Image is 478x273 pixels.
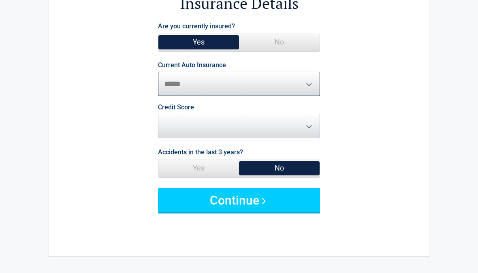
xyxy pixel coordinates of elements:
label: Accidents in the last 3 years? [158,147,243,158]
span: Yes [158,160,239,177]
label: Credit Score [158,105,194,111]
span: No [239,160,320,177]
button: Continue [158,188,320,213]
span: No [239,34,320,51]
span: Yes [158,34,239,51]
label: Current Auto Insurance [158,62,226,69]
label: Are you currently insured? [158,21,235,32]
